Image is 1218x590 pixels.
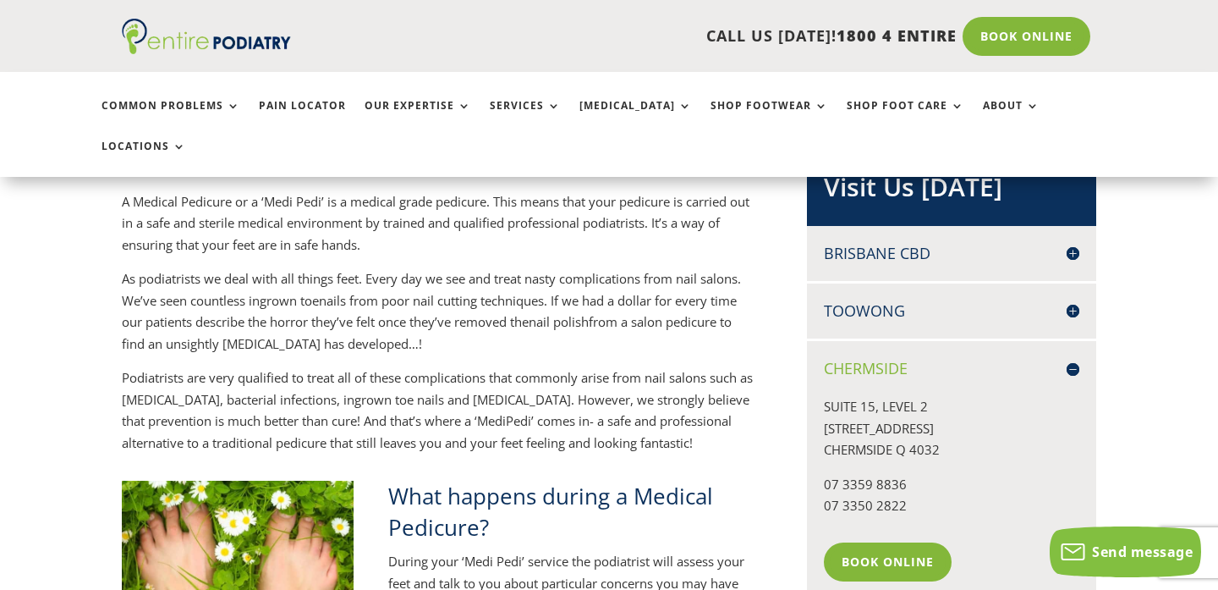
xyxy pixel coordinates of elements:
[346,25,957,47] p: CALL US [DATE]!
[824,243,1079,264] h4: Brisbane CBD
[824,358,1079,379] h4: Chermside
[101,141,186,177] a: Locations
[824,396,1079,474] p: SUITE 15, LEVEL 2 [STREET_ADDRESS] CHERMSIDE Q 4032
[122,191,754,269] p: A Medical Pedicure or a ‘Medi Pedi’ is a medical grade pedicure. This means that your pedicure is...
[365,100,471,136] a: Our Expertise
[122,19,291,54] img: logo (1)
[122,367,754,454] p: Podiatrists are very qualified to treat all of these complications that commonly arise from nail ...
[824,301,1079,322] h4: Toowong
[259,100,346,136] a: Pain Locator
[1050,527,1201,577] button: Send message
[490,100,561,136] a: Services
[388,481,754,551] h2: What happens during a Medical Pedicure?
[101,100,240,136] a: Common Problems
[983,100,1040,136] a: About
[579,100,692,136] a: [MEDICAL_DATA]
[1092,543,1193,561] span: Send message
[529,313,589,330] keyword: nail polish
[837,25,957,46] span: 1800 4 ENTIRE
[824,169,1079,213] h2: Visit Us [DATE]
[122,268,754,367] p: As podiatrists we deal with all things feet. Every day we see and treat nasty complications from ...
[710,100,828,136] a: Shop Footwear
[122,41,291,58] a: Entire Podiatry
[824,474,1079,530] p: 07 3359 8836 07 3350 2822
[824,543,952,582] a: Book Online
[847,100,964,136] a: Shop Foot Care
[963,17,1090,56] a: Book Online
